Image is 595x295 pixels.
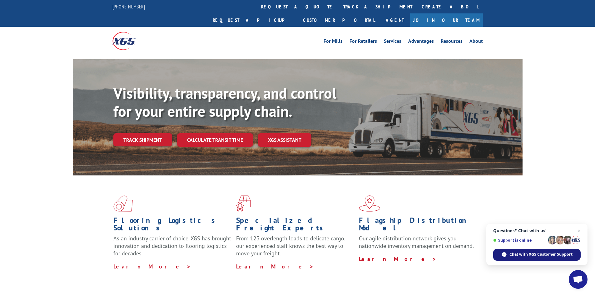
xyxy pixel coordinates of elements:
a: Resources [441,39,463,46]
a: Track shipment [113,133,172,146]
h1: Specialized Freight Experts [236,217,354,235]
b: Visibility, transparency, and control for your entire supply chain. [113,83,336,121]
a: Calculate transit time [177,133,253,147]
a: Learn More > [236,263,314,270]
a: Advantages [408,39,434,46]
a: [PHONE_NUMBER] [112,3,145,10]
a: For Mills [324,39,343,46]
p: From 123 overlength loads to delicate cargo, our experienced staff knows the best way to move you... [236,235,354,263]
a: Request a pickup [208,13,298,27]
a: XGS ASSISTANT [258,133,311,147]
a: For Retailers [350,39,377,46]
span: Our agile distribution network gives you nationwide inventory management on demand. [359,235,474,249]
a: Open chat [569,270,588,289]
a: Learn More > [359,255,437,263]
span: As an industry carrier of choice, XGS has brought innovation and dedication to flooring logistics... [113,235,231,257]
a: About [469,39,483,46]
img: xgs-icon-flagship-distribution-model-red [359,195,380,212]
span: Support is online [493,238,546,243]
span: Chat with XGS Customer Support [493,249,581,261]
img: xgs-icon-focused-on-flooring-red [236,195,251,212]
span: Chat with XGS Customer Support [509,252,573,257]
img: xgs-icon-total-supply-chain-intelligence-red [113,195,133,212]
h1: Flooring Logistics Solutions [113,217,231,235]
a: Services [384,39,401,46]
a: Agent [379,13,410,27]
h1: Flagship Distribution Model [359,217,477,235]
a: Learn More > [113,263,191,270]
span: Questions? Chat with us! [493,228,581,233]
a: Join Our Team [410,13,483,27]
a: Customer Portal [298,13,379,27]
